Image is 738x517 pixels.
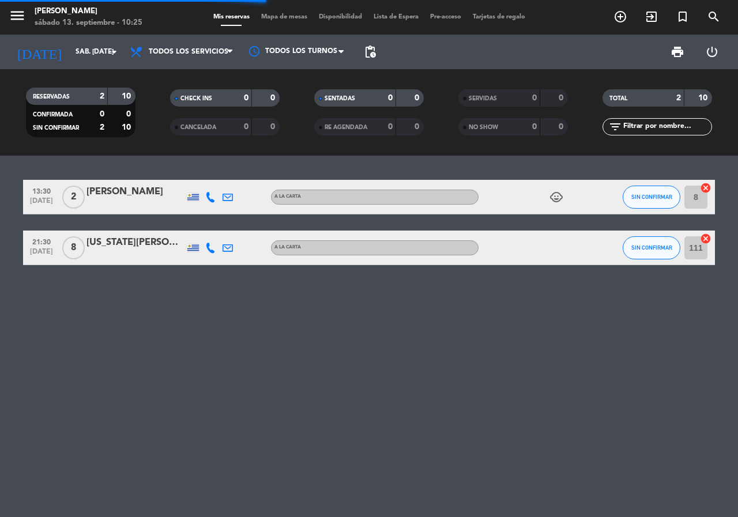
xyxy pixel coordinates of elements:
span: RESERVADAS [33,94,70,100]
strong: 0 [388,123,393,131]
span: Todos los servicios [149,48,228,56]
span: SENTADAS [325,96,355,101]
span: pending_actions [363,45,377,59]
span: SIN CONFIRMAR [33,125,79,131]
i: [DATE] [9,39,70,65]
span: Pre-acceso [424,14,467,20]
strong: 0 [559,94,566,102]
strong: 0 [244,123,248,131]
strong: 0 [244,94,248,102]
i: cancel [700,182,711,194]
span: TOTAL [609,96,627,101]
span: CHECK INS [180,96,212,101]
span: [DATE] [27,197,56,210]
strong: 10 [698,94,710,102]
span: [DATE] [27,248,56,261]
span: Tarjetas de regalo [467,14,531,20]
strong: 0 [559,123,566,131]
strong: 10 [122,92,133,100]
button: SIN CONFIRMAR [623,186,680,209]
div: LOG OUT [695,35,729,69]
span: 13:30 [27,184,56,197]
i: power_settings_new [705,45,719,59]
strong: 2 [676,94,681,102]
span: Mis reservas [208,14,255,20]
i: search [707,10,721,24]
span: CANCELADA [180,124,216,130]
div: [PERSON_NAME] [86,184,184,199]
span: NO SHOW [469,124,498,130]
strong: 0 [415,123,421,131]
strong: 0 [532,123,537,131]
span: SIN CONFIRMAR [631,244,672,251]
i: menu [9,7,26,24]
span: A LA CARTA [274,194,301,199]
button: SIN CONFIRMAR [623,236,680,259]
strong: 2 [100,123,104,131]
input: Filtrar por nombre... [622,120,711,133]
span: RE AGENDADA [325,124,367,130]
span: 8 [62,236,85,259]
span: Mapa de mesas [255,14,313,20]
i: exit_to_app [645,10,658,24]
i: add_circle_outline [613,10,627,24]
strong: 0 [532,94,537,102]
span: A LA CARTA [274,245,301,250]
span: 21:30 [27,235,56,248]
span: 2 [62,186,85,209]
strong: 0 [126,110,133,118]
strong: 0 [270,123,277,131]
strong: 2 [100,92,104,100]
span: Lista de Espera [368,14,424,20]
span: SERVIDAS [469,96,497,101]
span: CONFIRMADA [33,112,73,118]
button: menu [9,7,26,28]
strong: 0 [388,94,393,102]
strong: 0 [270,94,277,102]
i: turned_in_not [676,10,690,24]
strong: 10 [122,123,133,131]
strong: 0 [415,94,421,102]
i: cancel [700,233,711,244]
span: SIN CONFIRMAR [631,194,672,200]
i: filter_list [608,120,622,134]
strong: 0 [100,110,104,118]
span: print [671,45,684,59]
i: child_care [549,190,563,204]
span: Disponibilidad [313,14,368,20]
div: [PERSON_NAME] [35,6,142,17]
div: [US_STATE][PERSON_NAME] [86,235,184,250]
div: sábado 13. septiembre - 10:25 [35,17,142,29]
i: arrow_drop_down [107,45,121,59]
